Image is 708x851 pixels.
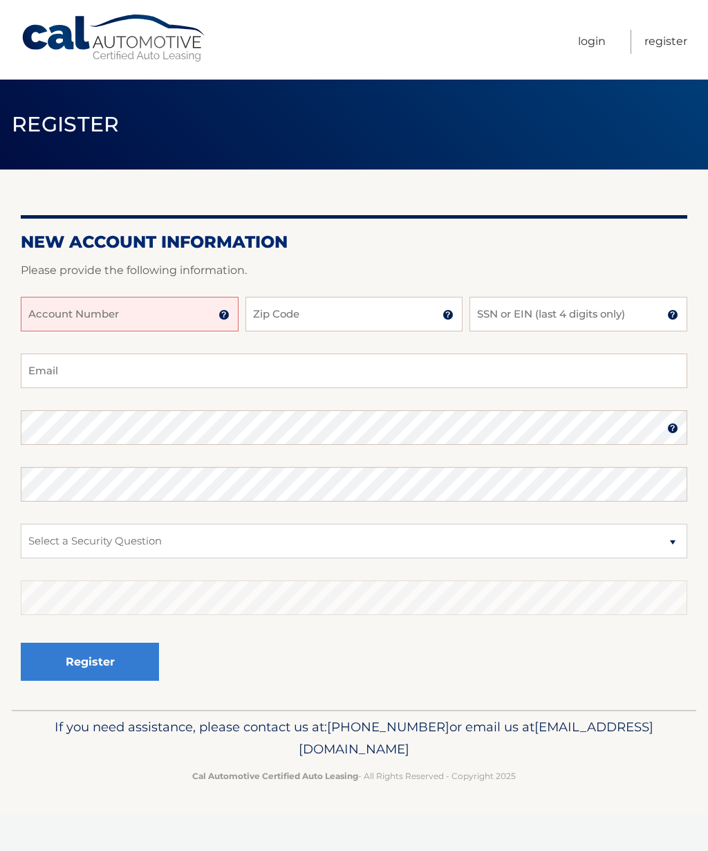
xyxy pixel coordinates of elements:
h2: New Account Information [21,232,687,253]
a: Cal Automotive [21,14,207,63]
img: tooltip.svg [218,309,230,320]
img: tooltip.svg [442,309,454,320]
img: tooltip.svg [667,309,678,320]
p: Please provide the following information. [21,261,687,280]
p: - All Rights Reserved - Copyright 2025 [32,769,676,783]
p: If you need assistance, please contact us at: or email us at [32,716,676,760]
input: Zip Code [245,297,463,331]
input: Account Number [21,297,239,331]
a: Register [644,30,687,54]
strong: Cal Automotive Certified Auto Leasing [192,771,358,781]
span: [EMAIL_ADDRESS][DOMAIN_NAME] [299,719,653,757]
input: Email [21,354,687,388]
button: Register [21,643,159,681]
input: SSN or EIN (last 4 digits only) [469,297,687,331]
span: Register [12,111,120,137]
img: tooltip.svg [667,423,678,434]
a: Login [578,30,606,54]
span: [PHONE_NUMBER] [327,719,449,735]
